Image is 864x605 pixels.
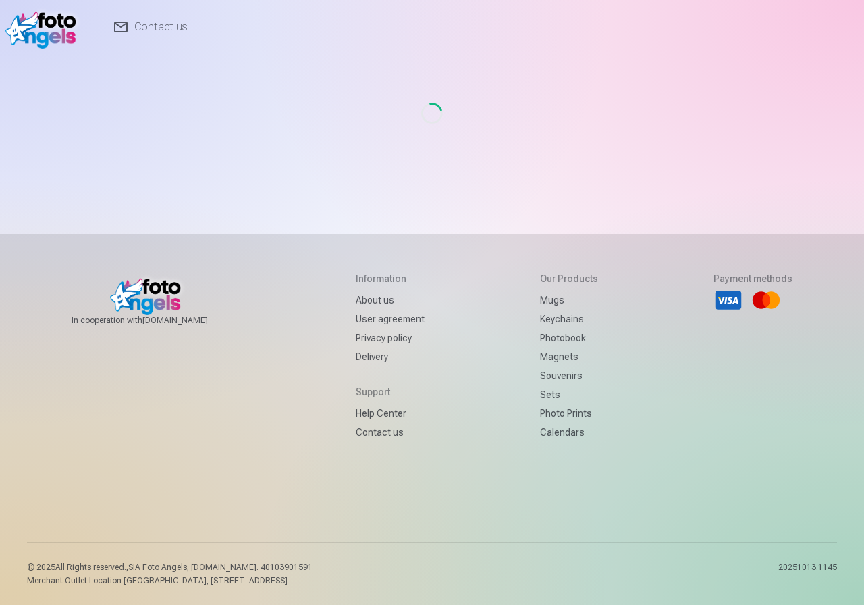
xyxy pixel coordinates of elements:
[540,310,598,328] a: Keychains
[540,423,598,442] a: Calendars
[72,315,240,326] span: In cooperation with
[540,385,598,404] a: Sets
[142,315,240,326] a: [DOMAIN_NAME]
[356,385,425,399] h5: Support
[540,404,598,423] a: Photo prints
[540,272,598,285] h5: Our products
[128,563,313,572] span: SIA Foto Angels, [DOMAIN_NAME]. 40103901591
[5,5,83,49] img: /v1
[27,562,313,573] p: © 2025 All Rights reserved. ,
[356,404,425,423] a: Help Center
[356,328,425,347] a: Privacy policy
[540,291,598,310] a: Mugs
[751,285,781,315] li: Mastercard
[356,310,425,328] a: User agreement
[540,366,598,385] a: Souvenirs
[27,575,313,586] p: Merchant Outlet Location [GEOGRAPHIC_DATA], [STREET_ADDRESS]
[713,285,743,315] li: Visa
[356,347,425,366] a: Delivery
[356,423,425,442] a: Contact us
[778,562,837,586] p: 20251013.1145
[356,272,425,285] h5: Information
[540,328,598,347] a: Photobook
[713,272,792,285] h5: Payment methods
[540,347,598,366] a: Magnets
[356,291,425,310] a: About us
